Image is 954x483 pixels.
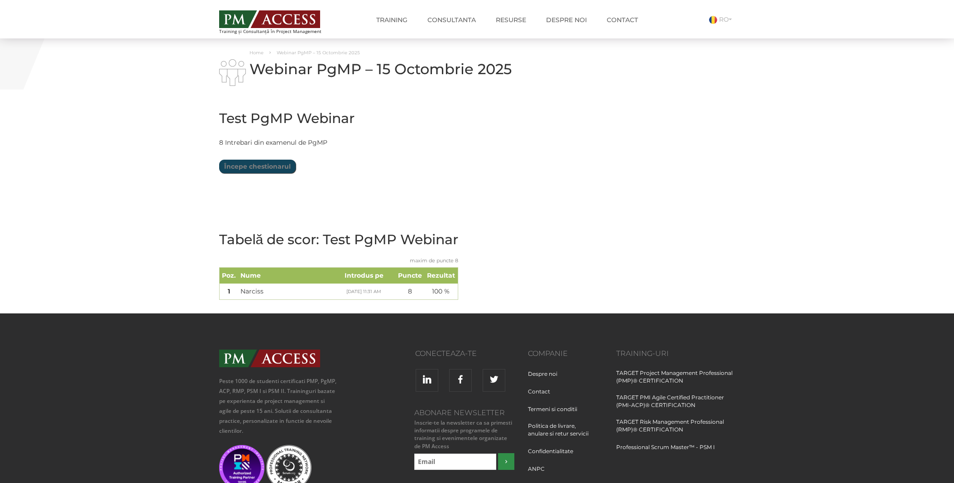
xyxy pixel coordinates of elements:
a: Termeni si conditii [528,405,584,422]
a: Resurse [489,11,533,29]
a: Training și Consultanță în Project Management [219,8,338,34]
img: i-02.png [219,59,246,86]
span: Training și Consultanță în Project Management [219,29,338,34]
a: Contact [528,388,557,404]
td: 8 [396,284,424,300]
a: Consultanta [421,11,483,29]
input: Începe chestionarul [219,160,296,173]
th: Puncte [396,267,424,284]
h1: Webinar PgMP – 15 Octombrie 2025 [219,61,559,77]
small: Inscrie-te la newsletter ca sa primesti informatii despre programele de training si evenimentele ... [412,419,514,450]
h3: Training-uri [616,350,735,358]
img: PMAccess [219,350,320,367]
a: Confidentialitate [528,447,580,464]
a: Despre noi [539,11,594,29]
th: Rezultat [424,267,458,284]
p: 8 Intrebari din examenul de PgMP [219,137,355,148]
th: Introdus pe [332,267,396,284]
a: RO [709,15,735,24]
a: Home [249,50,264,56]
span: Webinar PgMP – 15 Octombrie 2025 [277,50,360,56]
img: PM ACCESS - Echipa traineri si consultanti certificati PMP: Narciss Popescu, Mihai Olaru, Monica ... [219,10,320,28]
p: Peste 1000 de studenti certificati PMP, PgMP, ACP, RMP, PSM I si PSM II. Traininguri bazate pe ex... [219,376,338,436]
a: TARGET Project Management Professional (PMP)® CERTIFICATION [616,369,735,393]
a: Training [369,11,414,29]
th: Nume [238,267,332,284]
a: Contact [600,11,645,29]
a: Despre noi [528,370,564,387]
input: Email [414,454,496,470]
td: 1 [219,284,238,300]
a: ANPC [528,465,551,482]
h3: Abonare Newsletter [412,409,514,417]
a: TARGET PMI Agile Certified Practitioner (PMI-ACP)® CERTIFICATION [616,393,735,418]
h3: Conecteaza-te [351,350,477,358]
td: 100 % [424,284,458,300]
h2: Tabelă de scor: Test PgMP Webinar [219,232,459,247]
td: [DATE] 11:31 AM [332,284,396,300]
td: Narciss [238,284,332,300]
a: Professional Scrum Master™ - PSM I [616,443,715,460]
img: Romana [709,16,717,24]
th: Poz. [219,267,238,284]
a: TARGET Risk Management Professional (RMP)® CERTIFICATION [616,418,735,442]
h2: Test PgMP Webinar [219,111,355,126]
caption: maxim de puncte 8 [219,251,459,267]
a: Politica de livrare, anulare si retur servicii [528,422,603,446]
h3: Companie [528,350,603,358]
